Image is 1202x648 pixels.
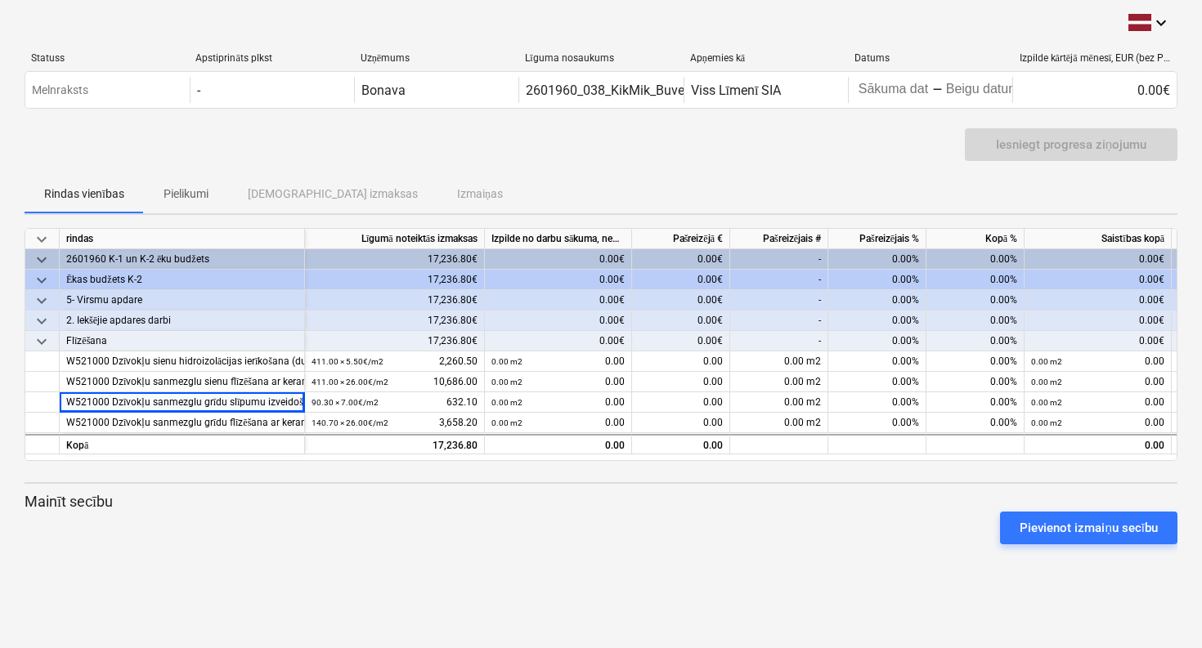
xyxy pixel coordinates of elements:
div: Līgumā noteiktās izmaksas [305,229,485,249]
div: 2,260.50 [312,351,478,372]
div: W521000 Dzīvokļu sanmezglu sienu flīzēšana ar keramikas flīzēm(darbs) [66,372,298,392]
div: 0.00 [632,413,730,433]
div: Apņemies kā [690,52,841,65]
span: keyboard_arrow_down [32,311,52,331]
small: 140.70 × 26.00€ / m2 [312,418,388,427]
div: 17,236.80€ [305,311,485,331]
div: 0.00€ [1012,77,1177,103]
div: 2. Iekšējie apdares darbi [66,311,298,331]
div: W521000 Dzīvokļu sanmezglu grīdu slīpumu izveidošana un hidroizolācijas ierīkošana(darbs) [66,392,298,413]
div: 0.00 [632,351,730,372]
div: 0.00 [491,392,625,413]
div: Uzņēmums [361,52,512,65]
div: - [730,270,828,290]
div: 0.00 [491,413,625,433]
div: - [730,331,828,351]
div: 0.00% [926,351,1025,372]
small: 0.00 m2 [1031,418,1062,427]
p: Mainīt secību [25,492,1177,512]
div: 0.00 [491,351,625,372]
small: 411.00 × 26.00€ / m2 [312,378,388,387]
div: - [730,311,828,331]
div: 0.00% [828,372,926,392]
div: Datums [854,52,1006,64]
div: 0.00 [491,372,625,392]
p: Melnraksts [32,82,88,99]
div: W521000 Dzīvokļu sanmezglu grīdu flīzēšana ar keramikas flīzēm (darbs) [66,413,298,433]
small: 0.00 m2 [1031,357,1062,366]
div: Flīzēšana [66,331,298,351]
div: 632.10 [312,392,478,413]
div: rindas [60,229,305,249]
div: 0.00% [926,331,1025,351]
div: - [730,249,828,270]
span: keyboard_arrow_down [32,332,52,351]
div: Statuss [31,52,182,64]
div: 17,236.80€ [305,249,485,270]
div: 0.00 [1031,413,1164,433]
div: Pašreizējā € [632,229,730,249]
div: 0.00€ [632,270,730,290]
small: 0.00 m2 [1031,398,1062,407]
div: 0.00€ [1025,249,1172,270]
div: 0.00€ [485,311,632,331]
div: 0.00€ [1025,331,1172,351]
div: 0.00€ [632,290,730,311]
div: 17,236.80€ [305,331,485,351]
div: 0.00€ [632,331,730,351]
div: 0.00% [828,351,926,372]
small: 0.00 m2 [491,378,523,387]
span: keyboard_arrow_down [32,270,52,290]
small: 90.30 × 7.00€ / m2 [312,398,379,407]
div: Bonava [361,83,406,98]
input: Beigu datums [943,78,1020,101]
div: 0.00 m2 [730,351,828,372]
div: 10,686.00 [312,372,478,392]
div: Kopā % [926,229,1025,249]
div: - [197,83,200,98]
div: Ēkas budžets K-2 [66,270,298,290]
p: Pielikumi [164,185,209,203]
div: Saistības kopā [1025,229,1172,249]
span: keyboard_arrow_down [32,250,52,270]
div: W521000 Dzīvokļu sienu hidroizolācijas ierīkošana (dušas zonās)(darbs) [66,351,298,372]
div: Izpilde no darbu sākuma, neskaitot kārtējā mēneša izpildi [485,229,632,249]
div: - [730,290,828,311]
div: Pašreizējais % [828,229,926,249]
div: 0.00€ [1025,270,1172,290]
div: 0.00% [828,270,926,290]
p: Rindas vienības [44,185,124,203]
div: 17,236.80€ [305,290,485,311]
div: 0.00% [828,290,926,311]
span: keyboard_arrow_down [32,230,52,249]
div: 0.00€ [632,311,730,331]
div: 0.00 m2 [730,413,828,433]
div: Pašreizējais # [730,229,828,249]
div: 0.00€ [485,249,632,270]
div: 0.00 [1025,434,1172,454]
div: 0.00% [926,311,1025,331]
div: 0.00€ [485,331,632,351]
div: 0.00 [1031,372,1164,392]
div: 0.00% [828,413,926,433]
div: - [932,85,943,95]
i: keyboard_arrow_down [1151,13,1171,33]
div: 2601960 K-1 un K-2 ēku budžets [66,249,298,270]
div: Kopā [60,434,305,454]
small: 0.00 m2 [491,418,523,427]
div: 0.00€ [485,270,632,290]
div: 0.00% [926,290,1025,311]
div: 0.00€ [485,290,632,311]
div: Viss Līmenī SIA [691,83,782,98]
small: 0.00 m2 [1031,378,1062,387]
div: 0.00% [828,249,926,270]
div: Apstiprināts plkst [195,52,347,65]
div: 0.00% [926,392,1025,413]
div: 17,236.80€ [305,270,485,290]
div: 0.00 [632,392,730,413]
div: 0.00% [828,392,926,413]
small: 0.00 m2 [491,398,523,407]
div: 0.00 [632,434,730,454]
div: 0.00% [828,311,926,331]
button: Pievienot izmaiņu secību [1000,512,1177,544]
